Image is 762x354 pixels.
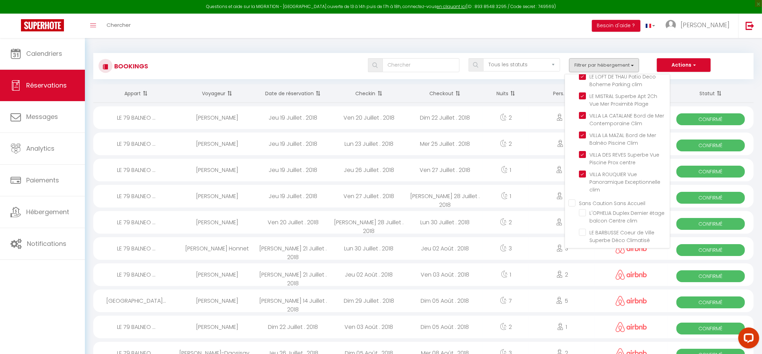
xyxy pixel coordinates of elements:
a: en cliquant ici [437,3,466,9]
img: logout [746,21,754,30]
span: Hébergement [26,208,69,216]
span: VILLA DES REVES Superbe Vue Piscine Prox centre [589,151,659,166]
input: Chercher [383,58,459,72]
th: Sort by checkin [331,84,407,103]
th: Sort by nights [483,84,529,103]
span: LE MISTRAL Superbe Apt 2Ch Vue Mer Proximité Plage [589,93,657,107]
iframe: LiveChat chat widget [733,325,762,354]
span: Chercher [107,21,131,29]
th: Sort by rentals [93,84,179,103]
span: VILLA ROUQUIER Vue Panoramique Exceptionnelle clim [589,171,660,193]
th: Sort by people [529,84,595,103]
span: L'OPHELIA Duplex Dernier étage balcon Centre clim [589,210,665,224]
span: VILLA LA CATALANE Bord de Mer Contemporaine Clim [589,112,664,127]
th: Sort by status [668,84,754,103]
button: Actions [657,58,711,72]
span: [PERSON_NAME] [681,21,730,29]
th: Sort by booking date [255,84,331,103]
span: Paiements [26,176,59,184]
button: Filtrer par hébergement [569,58,639,72]
span: LE BARBUSSE Coeur de Ville Superbe Déco Climatisé [589,229,654,244]
a: ... [PERSON_NAME] [660,14,738,38]
img: Super Booking [21,19,64,31]
button: Besoin d'aide ? [592,20,640,32]
th: Sort by guest [179,84,255,103]
span: VILLA LA MAZAL Bord de Mer Balnéo Piscine Clim [589,132,656,146]
th: Sort by checkout [407,84,483,103]
h3: Bookings [113,58,148,74]
span: LE LOFT DE THAU Patio Deco Boheme Parking clim [589,73,656,88]
span: Notifications [27,239,66,248]
span: Calendriers [26,49,62,58]
span: Analytics [26,144,55,153]
img: ... [666,20,676,30]
a: Chercher [101,14,136,38]
span: Messages [26,112,58,121]
span: Réservations [26,81,67,90]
